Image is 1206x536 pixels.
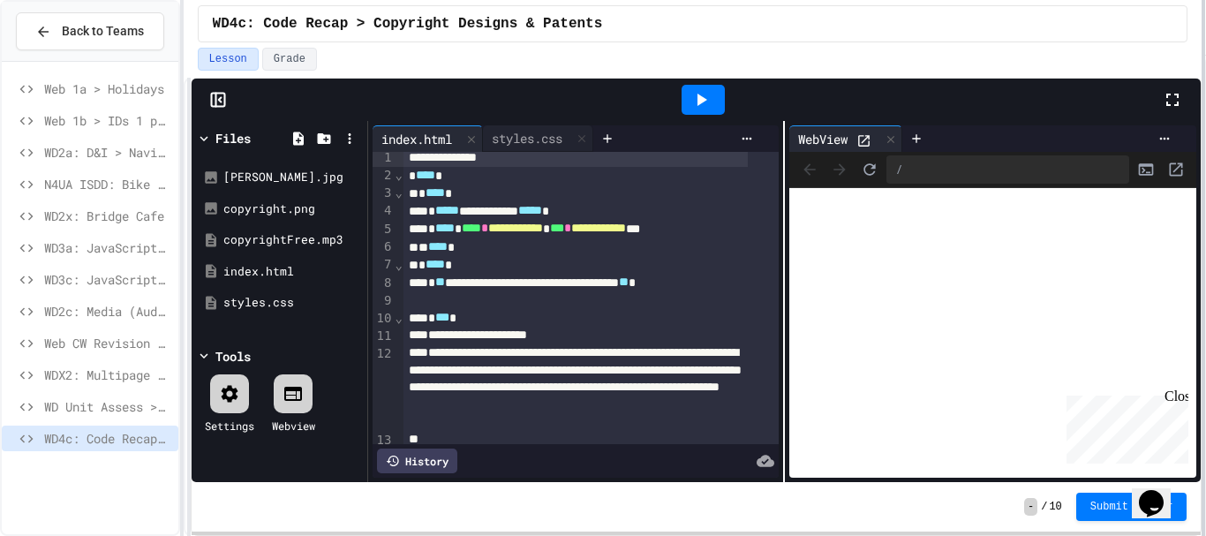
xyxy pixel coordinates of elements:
iframe: chat widget [1132,465,1188,518]
div: [PERSON_NAME].jpg [223,169,361,186]
iframe: chat widget [1059,389,1188,464]
div: copyright.png [223,200,361,218]
div: index.html [223,263,361,281]
div: Chat with us now!Close [7,7,122,112]
div: styles.css [223,294,361,312]
div: copyrightFree.mp3 [223,231,361,249]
